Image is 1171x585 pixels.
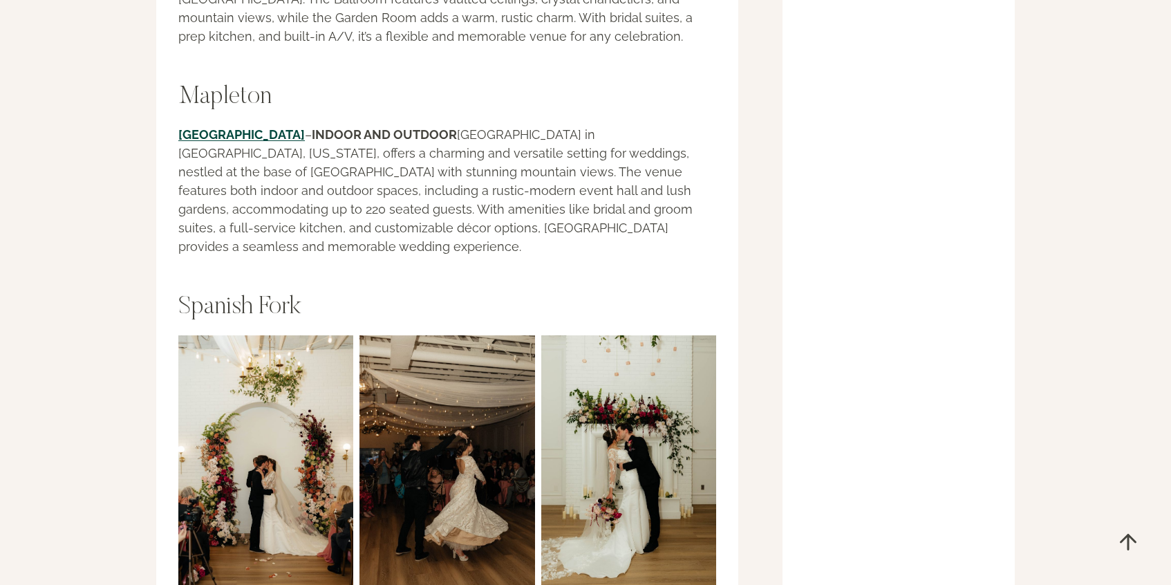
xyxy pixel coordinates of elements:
[178,83,716,113] h2: Mapleton
[312,127,457,142] strong: INDOOR AND OUTDOOR
[178,127,305,142] a: [GEOGRAPHIC_DATA]
[178,125,716,256] p: – [GEOGRAPHIC_DATA] in [GEOGRAPHIC_DATA], [US_STATE], offers a charming and versatile setting for...
[178,293,716,323] h2: Spanish Fork
[1105,519,1150,564] a: Scroll to top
